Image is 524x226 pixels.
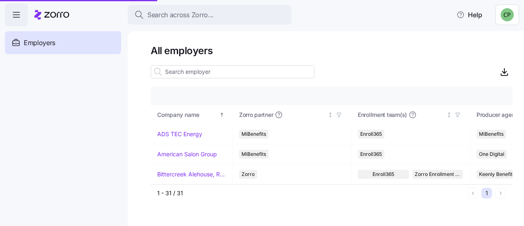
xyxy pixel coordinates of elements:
span: Enroll365 [373,170,394,179]
a: American Salon Group [157,150,217,158]
span: Keenly Benefits [479,170,515,179]
span: Zorro partner [239,111,273,119]
th: Company nameSorted ascending [151,105,233,124]
span: One Digital [479,150,504,159]
img: 8424d6c99baeec437bf5dae78df33962 [501,8,514,21]
th: Enrollment team(s)Not sorted [351,105,470,124]
button: Help [450,7,489,23]
button: Previous page [468,188,478,199]
span: MiBenefits [242,130,266,139]
div: Company name [157,110,218,119]
span: Zorro Enrollment Team [415,170,461,179]
span: Employers [24,38,55,48]
th: Zorro partnerNot sorted [233,105,351,124]
input: Search employer [151,65,314,78]
div: Not sorted [446,112,452,118]
div: Not sorted [327,112,333,118]
span: Zorro [242,170,255,179]
div: 1 - 31 / 31 [157,189,464,197]
button: Search across Zorro... [128,5,291,25]
span: Producer agency [477,111,521,119]
span: Enrollment team(s) [358,111,407,119]
span: Search across Zorro... [147,10,214,20]
a: Employers [5,31,121,54]
button: 1 [481,188,492,199]
span: Enroll365 [360,130,382,139]
button: Next page [495,188,506,199]
span: MiBenefits [242,150,266,159]
span: Help [456,10,482,20]
a: Bittercreek Alehouse, Red Feather Lounge, Diablo & Sons Saloon [157,170,226,178]
a: ADS TEC Energy [157,130,202,138]
div: Sorted ascending [219,112,225,118]
span: MiBenefits [479,130,504,139]
span: Enroll365 [360,150,382,159]
h1: All employers [151,44,513,57]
